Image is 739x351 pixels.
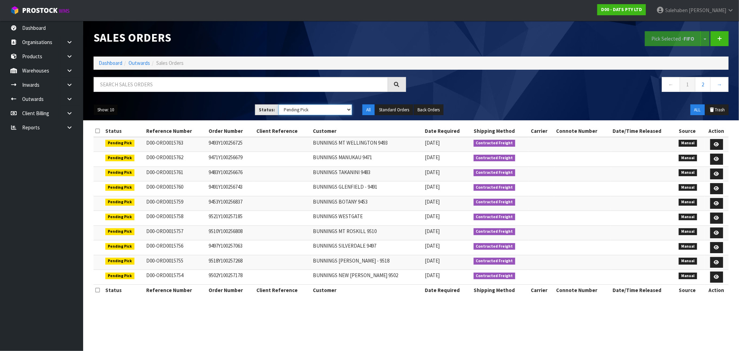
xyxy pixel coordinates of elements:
a: ← [662,77,680,92]
span: Contracted Freight [474,155,516,162]
strong: FIFO [684,35,694,42]
span: Contracted Freight [474,243,516,250]
span: Pending Pick [105,140,134,147]
span: Pending Pick [105,228,134,235]
th: Date Required [423,126,472,137]
span: Salehaben [665,7,688,14]
th: Connote Number [554,284,611,296]
td: 9453Y100256837 [207,196,255,211]
span: Pending Pick [105,199,134,206]
button: Standard Orders [375,104,413,115]
span: Manual [679,228,697,235]
span: Pending Pick [105,214,134,221]
td: D00-ORD0015757 [144,225,207,240]
span: [DATE] [425,183,440,190]
td: 9491Y100256743 [207,181,255,196]
td: D00-ORD0015755 [144,255,207,270]
span: Manual [679,155,697,162]
button: Pick Selected -FIFO [645,31,701,46]
span: [DATE] [425,154,440,161]
a: 1 [680,77,695,92]
th: Shipping Method [472,126,529,137]
span: Pending Pick [105,273,134,280]
th: Date Required [423,284,472,296]
span: [DATE] [425,213,440,220]
span: Contracted Freight [474,228,516,235]
span: Manual [679,258,697,265]
td: D00-ORD0015763 [144,137,207,152]
span: [DATE] [425,139,440,146]
span: Contracted Freight [474,199,516,206]
td: BUNNINGS [PERSON_NAME] - 9518 [311,255,423,270]
td: BUNNINGS BOTANY 9453 [311,196,423,211]
span: Contracted Freight [474,169,516,176]
td: D00-ORD0015758 [144,211,207,226]
th: Client Reference [255,126,311,137]
span: Pending Pick [105,169,134,176]
td: BUNNINGS NEW [PERSON_NAME] 9502 [311,270,423,285]
th: Carrier [529,126,554,137]
td: 9497Y100257063 [207,240,255,255]
th: Reference Number [144,126,207,137]
span: Pending Pick [105,155,134,162]
a: → [710,77,729,92]
td: 9502Y100257178 [207,270,255,285]
th: Source [677,284,704,296]
td: 9471Y100256679 [207,152,255,167]
th: Order Number [207,126,255,137]
td: BUNNINGS SILVERDALE 9497 [311,240,423,255]
th: Carrier [529,284,554,296]
th: Status [104,126,144,137]
button: Show: 10 [94,104,118,115]
span: Pending Pick [105,243,134,250]
a: Dashboard [99,60,122,66]
a: 2 [695,77,711,92]
h1: Sales Orders [94,31,406,44]
th: Date/Time Released [611,126,677,137]
span: Pending Pick [105,258,134,265]
td: D00-ORD0015756 [144,240,207,255]
a: Outwards [129,60,150,66]
button: Back Orders [414,104,443,115]
td: BUNNINGS TAKANINI 9483 [311,166,423,181]
th: Customer [311,126,423,137]
a: D00 - DATS PTY LTD [597,4,646,15]
span: [DATE] [425,257,440,264]
th: Shipping Method [472,284,529,296]
span: Manual [679,184,697,191]
span: [PERSON_NAME] [689,7,726,14]
button: Trash [705,104,729,115]
small: WMS [59,8,70,14]
span: Manual [679,243,697,250]
td: D00-ORD0015761 [144,166,207,181]
td: D00-ORD0015762 [144,152,207,167]
span: Manual [679,169,697,176]
span: [DATE] [425,169,440,175]
span: Contracted Freight [474,140,516,147]
span: Contracted Freight [474,273,516,280]
span: Manual [679,214,697,221]
td: BUNNINGS GLENFIELD - 9491 [311,181,423,196]
span: [DATE] [425,198,440,205]
td: 9493Y100256725 [207,137,255,152]
button: ALL [690,104,705,115]
th: Status [104,284,144,296]
td: D00-ORD0015754 [144,270,207,285]
span: Manual [679,273,697,280]
span: Manual [679,140,697,147]
th: Customer [311,284,423,296]
span: Contracted Freight [474,258,516,265]
span: ProStock [22,6,58,15]
th: Order Number [207,284,255,296]
th: Action [704,284,729,296]
td: 9483Y100256676 [207,166,255,181]
span: Contracted Freight [474,184,516,191]
button: All [362,104,375,115]
nav: Page navigation [416,77,729,94]
th: Client Reference [255,284,311,296]
span: Manual [679,199,697,206]
td: BUNNINGS WESTGATE [311,211,423,226]
th: Date/Time Released [611,284,677,296]
th: Reference Number [144,284,207,296]
td: BUNNINGS MT WELLINGTON 9493 [311,137,423,152]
